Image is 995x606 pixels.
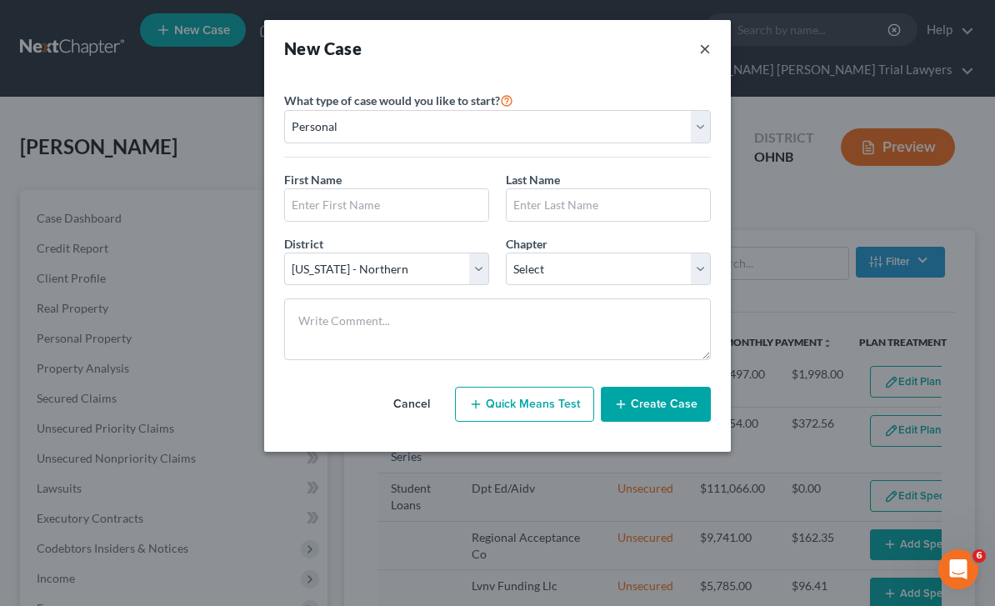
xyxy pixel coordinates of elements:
[699,37,711,60] button: ×
[455,387,594,422] button: Quick Means Test
[506,173,560,187] span: Last Name
[375,388,448,421] button: Cancel
[284,38,362,58] strong: New Case
[972,549,986,563] span: 6
[284,90,513,110] label: What type of case would you like to start?
[507,189,710,221] input: Enter Last Name
[285,189,488,221] input: Enter First Name
[601,387,711,422] button: Create Case
[284,173,342,187] span: First Name
[938,549,978,589] iframe: Intercom live chat
[284,237,323,251] span: District
[506,237,547,251] span: Chapter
